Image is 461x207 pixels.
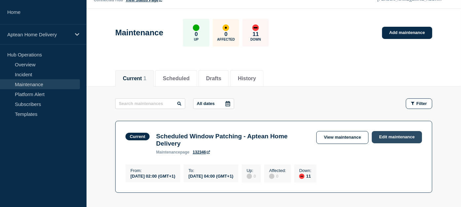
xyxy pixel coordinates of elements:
[253,31,259,38] p: 11
[7,32,71,37] p: Aptean Home Delivery
[193,98,234,109] button: All dates
[299,173,311,179] div: 11
[206,76,221,82] button: Drafts
[406,98,432,109] button: Filter
[130,134,145,139] div: Current
[269,173,286,179] div: 0
[247,173,256,179] div: 0
[197,101,215,106] p: All dates
[193,24,199,31] div: up
[189,173,233,179] div: [DATE] 04:00 (GMT+1)
[123,76,146,82] button: Current 1
[416,101,427,106] span: Filter
[115,28,163,37] h1: Maintenance
[115,98,185,109] input: Search maintenances
[316,131,369,144] a: View maintenance
[269,168,286,173] p: Affected :
[156,133,310,147] h3: Scheduled Window Patching - Aptean Home Delivery
[217,38,235,41] p: Affected
[247,168,256,173] p: Up :
[163,76,190,82] button: Scheduled
[372,131,422,143] a: Edit maintenance
[238,76,256,82] button: History
[251,38,261,41] p: Down
[299,168,311,173] p: Down :
[130,173,175,179] div: [DATE] 02:00 (GMT+1)
[189,168,233,173] p: To :
[143,76,146,81] span: 1
[193,150,210,155] a: 132346
[130,168,175,173] p: From :
[225,31,228,38] p: 0
[299,174,304,179] div: down
[156,150,190,155] p: page
[252,24,259,31] div: down
[195,31,198,38] p: 0
[382,27,432,39] a: Add maintenance
[156,150,180,155] span: maintenance
[194,38,198,41] p: Up
[247,174,252,179] div: disabled
[269,174,274,179] div: disabled
[223,24,229,31] div: affected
